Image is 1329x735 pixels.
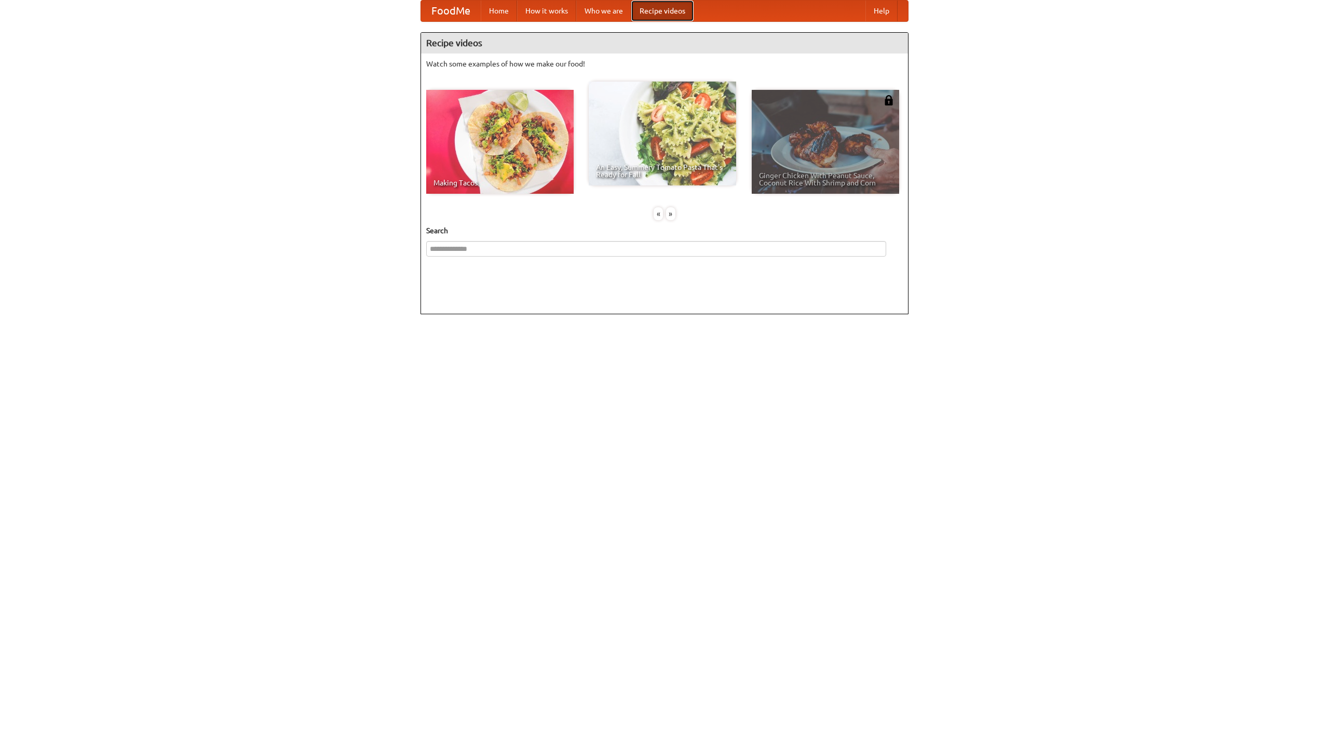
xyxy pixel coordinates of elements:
h4: Recipe videos [421,33,908,54]
img: 483408.png [884,95,894,105]
div: » [666,207,675,220]
a: FoodMe [421,1,481,21]
span: An Easy, Summery Tomato Pasta That's Ready for Fall [596,164,729,178]
a: Help [865,1,898,21]
a: An Easy, Summery Tomato Pasta That's Ready for Fall [589,82,736,185]
a: How it works [517,1,576,21]
div: « [654,207,663,220]
a: Making Tacos [426,90,574,194]
h5: Search [426,225,903,236]
span: Making Tacos [433,179,566,186]
a: Recipe videos [631,1,694,21]
a: Home [481,1,517,21]
p: Watch some examples of how we make our food! [426,59,903,69]
a: Who we are [576,1,631,21]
